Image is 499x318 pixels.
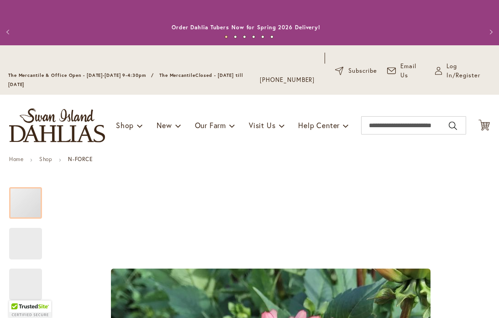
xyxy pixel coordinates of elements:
[172,24,320,31] a: Order Dahlia Tubers Now for Spring 2026 Delivery!
[225,35,228,38] button: 1 of 6
[9,156,23,162] a: Home
[252,35,255,38] button: 4 of 6
[116,120,134,130] span: Shop
[9,219,51,259] div: N-FORCE
[8,72,195,78] span: The Mercantile & Office Open - [DATE]-[DATE] 9-4:30pm / The Mercantile
[9,259,51,300] div: N-FORCE
[195,120,226,130] span: Our Farm
[9,178,51,219] div: N-FORCE
[387,62,425,80] a: Email Us
[261,35,264,38] button: 5 of 6
[270,35,273,38] button: 6 of 6
[249,120,275,130] span: Visit Us
[157,120,172,130] span: New
[243,35,246,38] button: 3 of 6
[446,62,491,80] span: Log In/Register
[260,75,315,85] a: [PHONE_NUMBER]
[348,66,377,75] span: Subscribe
[9,108,105,142] a: store logo
[68,156,93,162] strong: N-FORCE
[335,66,377,75] a: Subscribe
[435,62,491,80] a: Log In/Register
[39,156,52,162] a: Shop
[400,62,425,80] span: Email Us
[234,35,237,38] button: 2 of 6
[298,120,340,130] span: Help Center
[481,23,499,41] button: Next
[9,301,51,318] div: TrustedSite Certified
